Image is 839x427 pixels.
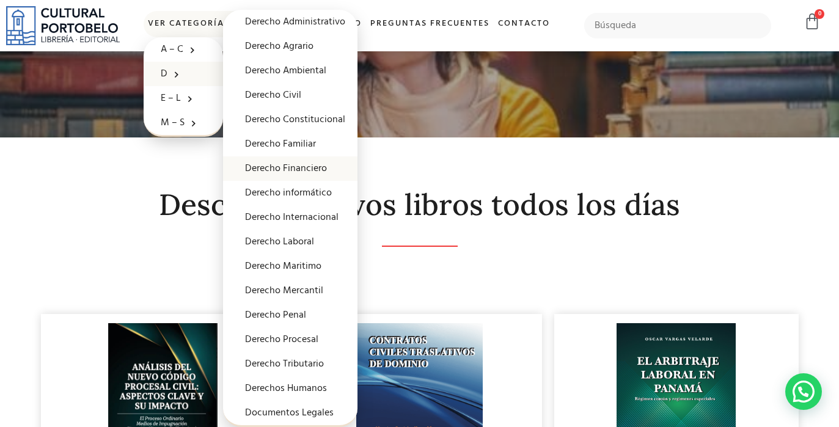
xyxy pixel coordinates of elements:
[223,83,357,108] a: Derecho Civil
[223,10,357,34] a: Derecho Administrativo
[223,376,357,401] a: Derechos Humanos
[144,11,247,37] a: Ver Categorías
[804,13,821,31] a: 0
[223,181,357,205] a: Derecho informático
[494,11,554,37] a: Contacto
[223,279,357,303] a: Derecho Mercantil
[223,108,357,132] a: Derecho Constitucional
[223,59,357,83] a: Derecho Ambiental
[223,327,357,352] a: Derecho Procesal
[223,352,357,376] a: Derecho Tributario
[41,189,799,221] h2: Descubre nuevos libros todos los días
[584,13,771,38] input: Búsqueda
[223,254,357,279] a: Derecho Maritimo
[223,156,357,181] a: Derecho Financiero
[785,373,822,410] div: Contactar por WhatsApp
[223,10,357,427] ul: D
[223,205,357,230] a: Derecho Internacional
[144,37,223,62] a: A – C
[223,34,357,59] a: Derecho Agrario
[223,401,357,425] a: Documentos Legales
[223,303,357,327] a: Derecho Penal
[144,86,223,111] a: E – L
[144,111,223,135] a: M – S
[144,37,223,137] ul: Ver Categorías
[366,11,494,37] a: Preguntas frecuentes
[815,9,824,19] span: 0
[223,230,357,254] a: Derecho Laboral
[223,132,357,156] a: Derecho Familiar
[144,62,223,86] a: D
